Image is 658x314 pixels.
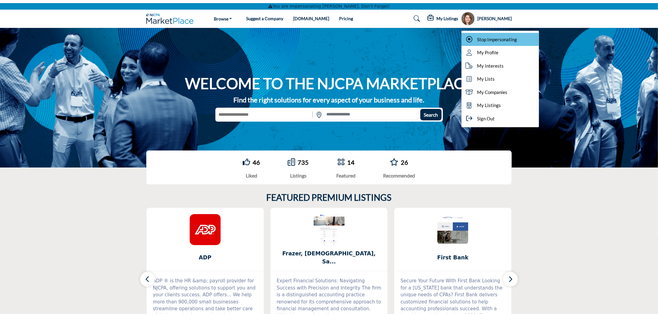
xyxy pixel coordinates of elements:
a: Frazer, [DEMOGRAPHIC_DATA], Sa... [271,249,388,266]
button: Show hide supplier dropdown [461,12,475,25]
a: Go to Recommended [390,158,398,167]
div: My Listings [427,15,458,22]
div: Featured [336,172,355,179]
a: My Listings [461,99,539,112]
h2: FEATURED PREMIUM LISTINGS [267,192,392,203]
a: Go to Featured [337,158,345,167]
h5: [PERSON_NAME] [477,16,512,22]
a: Suggest a Company [246,16,283,21]
span: First Bank [404,253,502,262]
span: My Companies [477,89,507,96]
span: My Lists [477,75,495,83]
h1: WELCOME TO THE NJCPA MARKETPLACE [185,74,473,93]
a: Search [408,14,424,24]
h5: My Listings [436,16,458,21]
img: First Bank [437,214,468,245]
span: My Listings [477,102,501,109]
a: My Profile [461,46,539,59]
span: My Profile [477,49,498,56]
a: 26 [401,159,408,166]
b: ADP [156,249,254,266]
div: Listings [288,172,309,179]
a: 735 [298,159,309,166]
img: Frazer, Evangelista, Sahni & Company, LLC [314,214,345,245]
span: Sign Out [477,115,495,122]
a: Pricing [339,16,353,21]
span: Frazer, [DEMOGRAPHIC_DATA], Sa... [280,249,378,266]
div: Recommended [383,172,415,179]
button: Search [420,109,442,120]
span: Stop Impersonating [477,36,517,43]
a: Browse [210,14,236,23]
a: My Lists [461,72,539,86]
a: First Bank [394,249,511,266]
a: My Interests [461,59,539,73]
span: Search [424,112,438,118]
img: ADP [190,214,221,245]
span: ADP [156,253,254,262]
b: First Bank [404,249,502,266]
a: [DOMAIN_NAME] [293,16,329,21]
span: My Interests [477,62,504,70]
div: Liked [243,172,260,179]
b: Frazer, Evangelista, Sahni & Company, LLC [280,249,378,266]
strong: Find the right solutions for every aspect of your business and life. [234,96,425,104]
img: Site Logo [146,14,197,24]
a: 46 [253,159,260,166]
img: Rectangle%203585.svg [311,109,314,120]
i: Go to Liked [243,158,250,166]
a: 14 [347,159,355,166]
a: My Companies [461,86,539,99]
a: ADP [147,249,264,266]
